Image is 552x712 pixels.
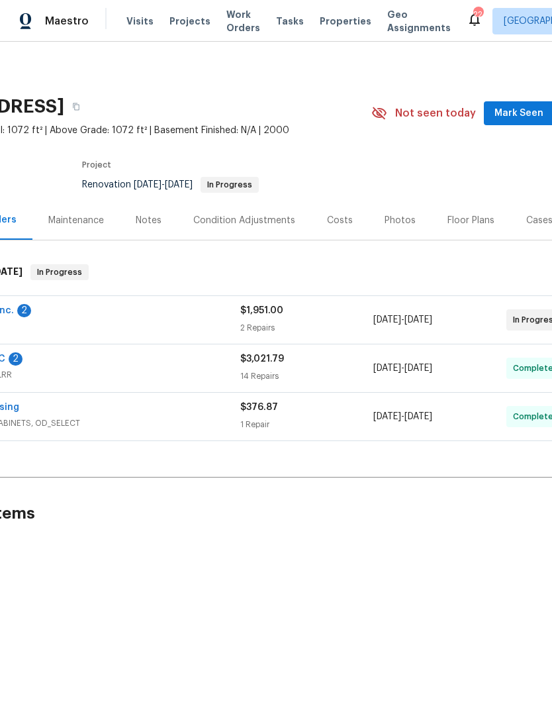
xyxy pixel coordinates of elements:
[404,412,432,421] span: [DATE]
[240,306,283,315] span: $1,951.00
[82,180,259,189] span: Renovation
[32,266,87,279] span: In Progress
[240,321,373,334] div: 2 Repairs
[126,15,154,28] span: Visits
[240,418,373,431] div: 1 Repair
[82,161,111,169] span: Project
[17,304,31,317] div: 2
[226,8,260,34] span: Work Orders
[395,107,476,120] span: Not seen today
[64,95,88,119] button: Copy Address
[240,370,373,383] div: 14 Repairs
[134,180,161,189] span: [DATE]
[276,17,304,26] span: Tasks
[373,412,401,421] span: [DATE]
[373,364,401,373] span: [DATE]
[385,214,416,227] div: Photos
[240,403,278,412] span: $376.87
[404,364,432,373] span: [DATE]
[165,180,193,189] span: [DATE]
[447,214,494,227] div: Floor Plans
[169,15,210,28] span: Projects
[45,15,89,28] span: Maestro
[48,214,104,227] div: Maintenance
[404,315,432,325] span: [DATE]
[9,352,23,366] div: 2
[320,15,371,28] span: Properties
[202,181,257,189] span: In Progress
[327,214,353,227] div: Costs
[387,8,451,34] span: Geo Assignments
[136,214,161,227] div: Notes
[240,354,284,364] span: $3,021.79
[373,313,432,327] span: -
[373,410,432,423] span: -
[193,214,295,227] div: Condition Adjustments
[494,105,543,122] span: Mark Seen
[473,8,483,21] div: 22
[373,362,432,375] span: -
[134,180,193,189] span: -
[373,315,401,325] span: [DATE]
